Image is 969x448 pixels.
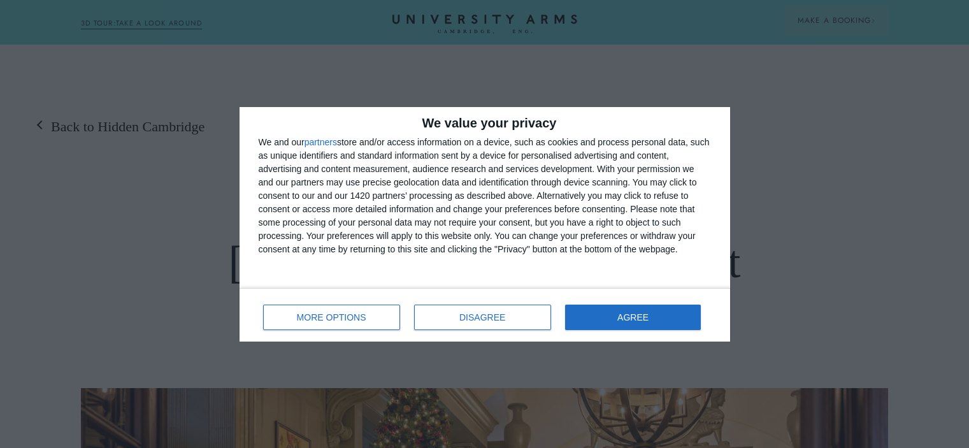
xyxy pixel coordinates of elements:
[263,305,400,330] button: MORE OPTIONS
[240,107,730,342] div: qc-cmp2-ui
[617,313,649,322] span: AGREE
[297,313,366,322] span: MORE OPTIONS
[459,313,505,322] span: DISAGREE
[259,136,711,256] div: We and our store and/or access information on a device, such as cookies and process personal data...
[259,117,711,129] h2: We value your privacy
[414,305,551,330] button: DISAGREE
[305,138,337,147] button: partners
[565,305,701,330] button: AGREE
